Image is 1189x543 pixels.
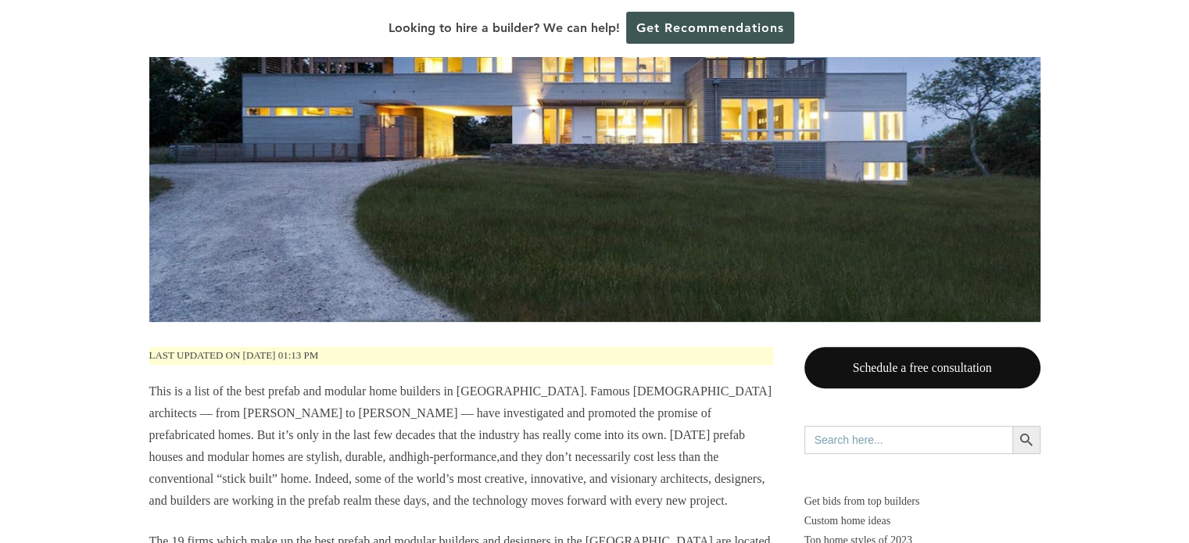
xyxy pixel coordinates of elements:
[804,511,1040,530] a: Custom home ideas
[1018,431,1035,448] svg: Search
[804,426,1012,454] input: Search here...
[149,450,765,507] span: and they don’t necessarily cost less than the conventional “stick built” home. Indeed, some of th...
[149,380,773,512] p: high-performance,
[149,347,773,365] p: Last updated on [DATE] 01:13 pm
[149,384,772,463] span: This is a list of the best prefab and modular home builders in [GEOGRAPHIC_DATA]. Famous [DEMOGRA...
[626,12,794,44] a: Get Recommendations
[804,491,1040,511] p: Get bids from top builders
[804,347,1040,388] a: Schedule a free consultation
